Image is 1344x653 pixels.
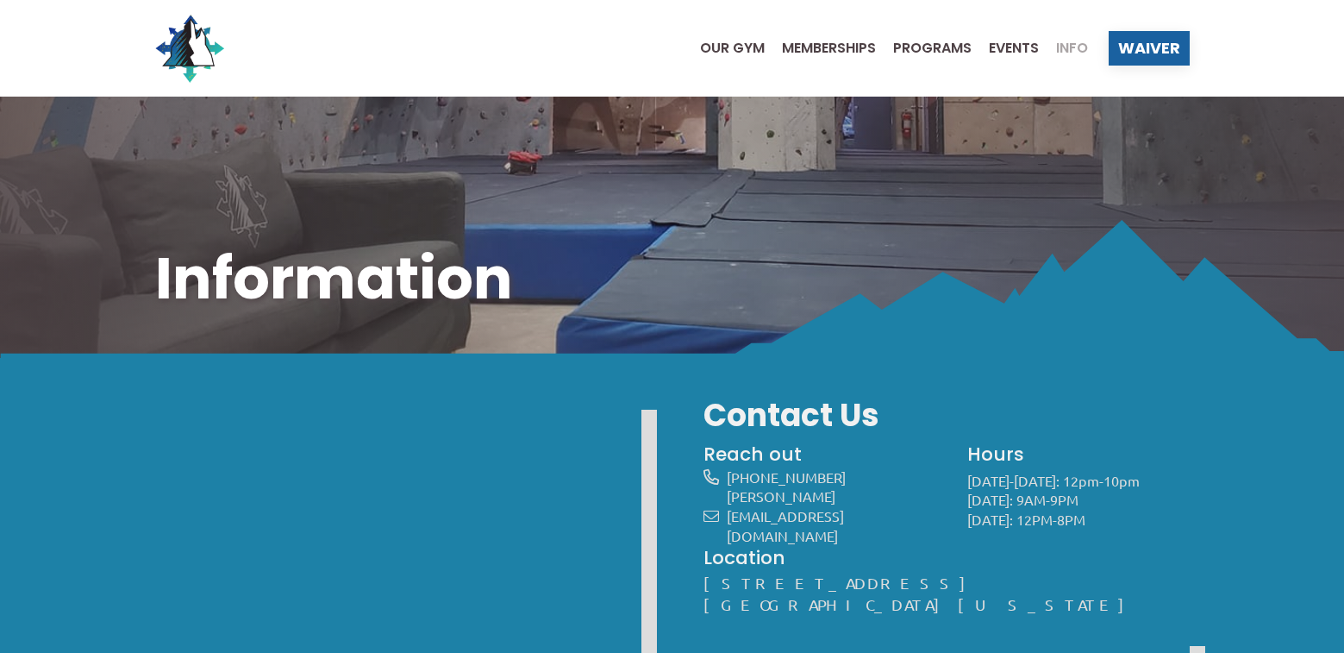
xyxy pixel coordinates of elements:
[967,442,1190,468] h4: Hours
[1056,41,1088,55] span: Info
[727,468,846,486] a: [PHONE_NUMBER]
[683,41,765,55] a: Our Gym
[782,41,876,55] span: Memberships
[893,41,972,55] span: Programs
[967,471,1190,530] p: [DATE]-[DATE]: 12pm-10pm [DATE]: 9AM-9PM [DATE]: 12PM-8PM
[703,545,1190,571] h4: Location
[1109,31,1190,66] a: Waiver
[972,41,1039,55] a: Events
[703,574,1142,613] a: [STREET_ADDRESS][GEOGRAPHIC_DATA][US_STATE]
[989,41,1039,55] span: Events
[876,41,972,55] a: Programs
[700,41,765,55] span: Our Gym
[703,442,939,468] h4: Reach out
[155,14,224,83] img: North Wall Logo
[703,394,1190,437] h3: Contact Us
[1039,41,1088,55] a: Info
[727,487,844,543] a: [PERSON_NAME][EMAIL_ADDRESS][DOMAIN_NAME]
[765,41,876,55] a: Memberships
[1118,41,1180,56] span: Waiver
